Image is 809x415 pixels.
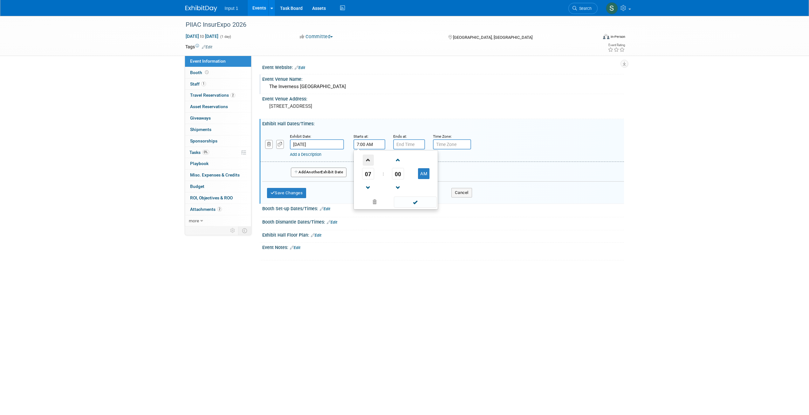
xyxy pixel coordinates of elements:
[230,93,235,98] span: 2
[353,139,385,149] input: Start Time
[185,90,251,101] a: Travel Reservations2
[185,124,251,135] a: Shipments
[608,44,625,47] div: Event Rating
[290,139,344,149] input: Date
[393,134,407,139] small: Ends at:
[185,56,251,67] a: Event Information
[185,158,251,169] a: Playbook
[185,5,217,12] img: ExhibitDay
[183,19,588,31] div: PIIAC InsurExpo 2026
[185,79,251,90] a: Staff1
[290,152,321,157] a: Add a Description
[185,169,251,181] a: Misc. Expenses & Credits
[392,168,404,179] span: Pick Minute
[393,139,425,149] input: End Time
[189,218,199,223] span: more
[362,168,374,179] span: Pick Hour
[185,67,251,78] a: Booth
[185,215,251,226] a: more
[269,103,406,109] pre: [STREET_ADDRESS]
[201,81,206,86] span: 1
[227,226,238,235] td: Personalize Event Tab Strip
[262,94,624,102] div: Event Venue Address:
[238,226,251,235] td: Toggle Event Tabs
[185,147,251,158] a: Tasks0%
[392,179,404,196] a: Decrement Minute
[262,63,624,71] div: Event Website:
[185,181,251,192] a: Budget
[225,6,238,11] span: Input 1
[418,168,429,179] button: AM
[392,152,404,168] a: Increment Minute
[267,188,306,198] button: Save Changes
[290,246,300,250] a: Edit
[199,34,205,39] span: to
[185,135,251,147] a: Sponsorships
[560,33,626,43] div: Event Format
[190,184,204,189] span: Budget
[185,204,251,215] a: Attachments2
[190,138,217,143] span: Sponsorships
[606,2,618,14] img: Susan Stout
[185,33,219,39] span: [DATE] [DATE]
[381,168,385,179] td: :
[220,35,231,39] span: (1 day)
[190,104,228,109] span: Asset Reservations
[568,3,598,14] a: Search
[190,70,210,75] span: Booth
[202,150,209,155] span: 0%
[262,119,624,127] div: Exhibit Hall Dates/Times:
[451,188,472,197] button: Cancel
[267,82,619,92] div: The Inverness [GEOGRAPHIC_DATA]
[217,207,222,211] span: 2
[190,115,211,121] span: Giveaways
[262,217,624,225] div: Booth Dismantle Dates/Times:
[290,134,311,139] small: Exhibit Date:
[393,198,437,207] a: Done
[185,192,251,204] a: ROI, Objectives & ROO
[298,33,335,40] button: Committed
[185,101,251,112] a: Asset Reservations
[306,170,321,174] span: Another
[610,34,625,39] div: In-Person
[577,6,592,11] span: Search
[355,198,394,207] a: Clear selection
[190,161,209,166] span: Playbook
[262,204,624,212] div: Booth Set-up Dates/Times:
[185,44,212,50] td: Tags
[311,233,321,238] a: Edit
[262,230,624,239] div: Exhibit Hall Floor Plan:
[353,134,368,139] small: Starts at:
[362,179,374,196] a: Decrement Hour
[190,93,235,98] span: Travel Reservations
[190,195,233,200] span: ROI, Objectives & ROO
[190,81,206,86] span: Staff
[262,74,624,82] div: Event Venue Name:
[262,243,624,251] div: Event Notes:
[202,45,212,49] a: Edit
[190,207,222,212] span: Attachments
[185,113,251,124] a: Giveaways
[190,59,226,64] span: Event Information
[433,139,471,149] input: Time Zone
[327,220,337,225] a: Edit
[291,168,347,177] button: AddAnotherExhibit Date
[320,207,330,211] a: Edit
[433,134,452,139] small: Time Zone:
[295,66,305,70] a: Edit
[453,35,532,40] span: [GEOGRAPHIC_DATA], [GEOGRAPHIC_DATA]
[204,70,210,75] span: Booth not reserved yet
[190,127,211,132] span: Shipments
[189,150,209,155] span: Tasks
[362,152,374,168] a: Increment Hour
[190,172,240,177] span: Misc. Expenses & Credits
[603,34,609,39] img: Format-Inperson.png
